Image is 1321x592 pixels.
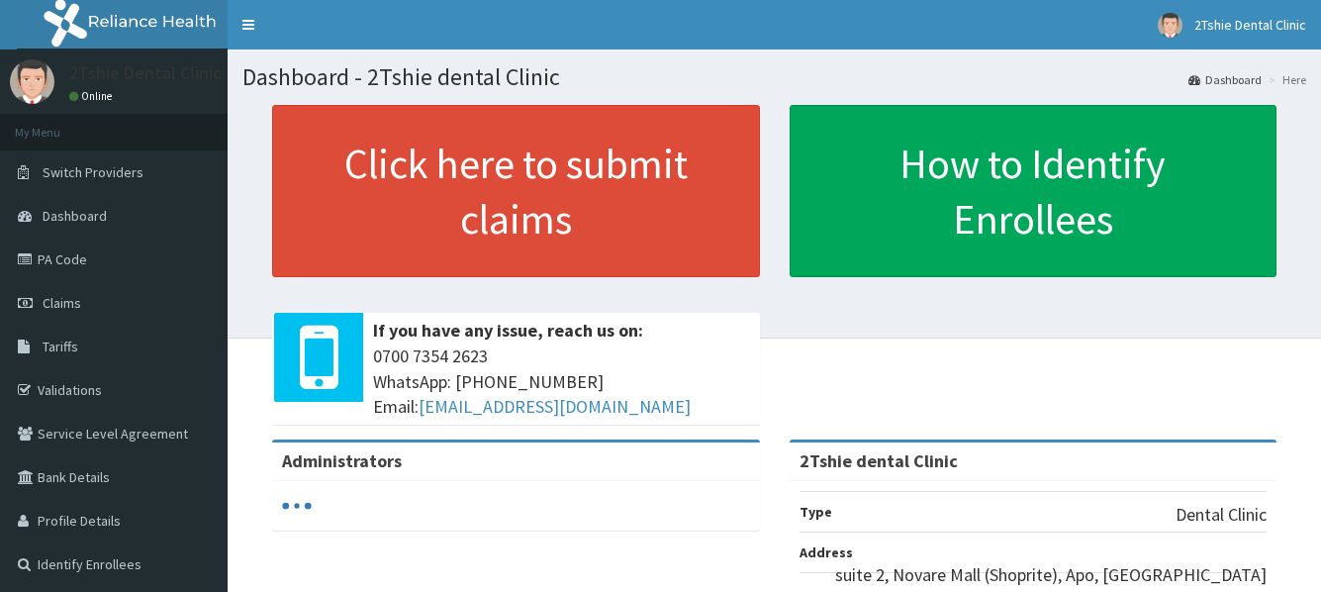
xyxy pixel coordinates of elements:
h1: Dashboard - 2Tshie dental Clinic [242,64,1306,90]
a: Online [69,89,117,103]
span: 0700 7354 2623 WhatsApp: [PHONE_NUMBER] Email: [373,344,750,420]
span: Tariffs [43,338,78,355]
b: Address [800,543,853,561]
p: suite 2, Novare Mall (Shoprite), Apo, [GEOGRAPHIC_DATA] [835,562,1267,588]
span: 2Tshie Dental Clinic [1194,16,1306,34]
a: How to Identify Enrollees [790,105,1277,277]
p: Dental Clinic [1176,502,1267,528]
a: Click here to submit claims [272,105,760,277]
span: Switch Providers [43,163,143,181]
a: Dashboard [1188,71,1262,88]
b: Type [800,503,832,521]
svg: audio-loading [282,491,312,521]
b: If you have any issue, reach us on: [373,319,643,342]
img: User Image [10,59,54,104]
li: Here [1264,71,1306,88]
a: [EMAIL_ADDRESS][DOMAIN_NAME] [419,395,691,418]
p: 2Tshie Dental Clinic [69,64,222,82]
strong: 2Tshie dental Clinic [800,449,958,472]
b: Administrators [282,449,402,472]
img: User Image [1158,13,1182,38]
span: Dashboard [43,207,107,225]
span: Claims [43,294,81,312]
